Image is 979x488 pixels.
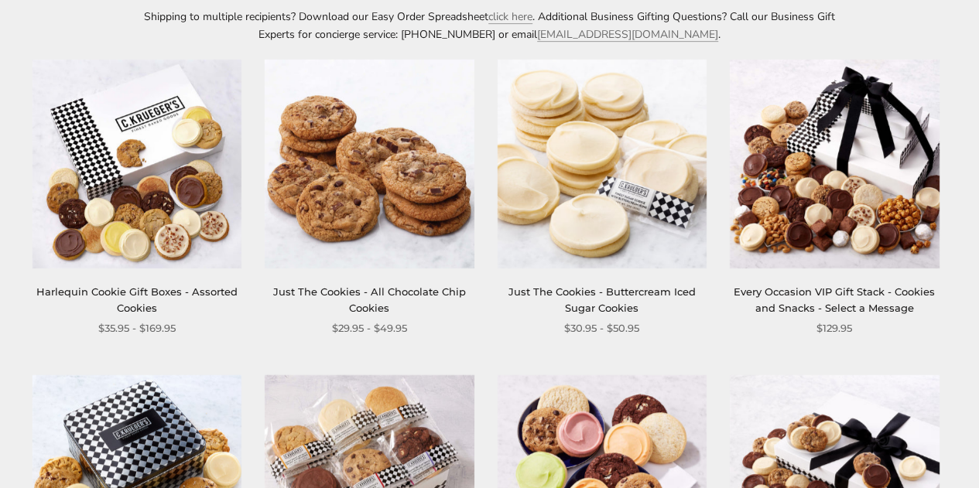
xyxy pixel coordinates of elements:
img: Just The Cookies - All Chocolate Chip Cookies [265,59,474,268]
img: Just The Cookies - Buttercream Iced Sugar Cookies [498,59,707,268]
p: Shipping to multiple recipients? Download our Easy Order Spreadsheet . Additional Business Giftin... [134,8,846,43]
a: Harlequin Cookie Gift Boxes - Assorted Cookies [36,285,238,314]
span: $35.95 - $169.95 [98,320,176,336]
span: $129.95 [816,320,852,336]
a: Just The Cookies - Buttercream Iced Sugar Cookies [508,285,696,314]
a: Every Occasion VIP Gift Stack - Cookies and Snacks - Select a Message [734,285,935,314]
a: Just The Cookies - All Chocolate Chip Cookies [273,285,466,314]
a: [EMAIL_ADDRESS][DOMAIN_NAME] [537,27,718,42]
span: $29.95 - $49.95 [332,320,407,336]
span: $30.95 - $50.95 [564,320,639,336]
img: Harlequin Cookie Gift Boxes - Assorted Cookies [33,59,241,268]
img: Every Occasion VIP Gift Stack - Cookies and Snacks - Select a Message [730,59,939,268]
a: click here [488,9,532,24]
